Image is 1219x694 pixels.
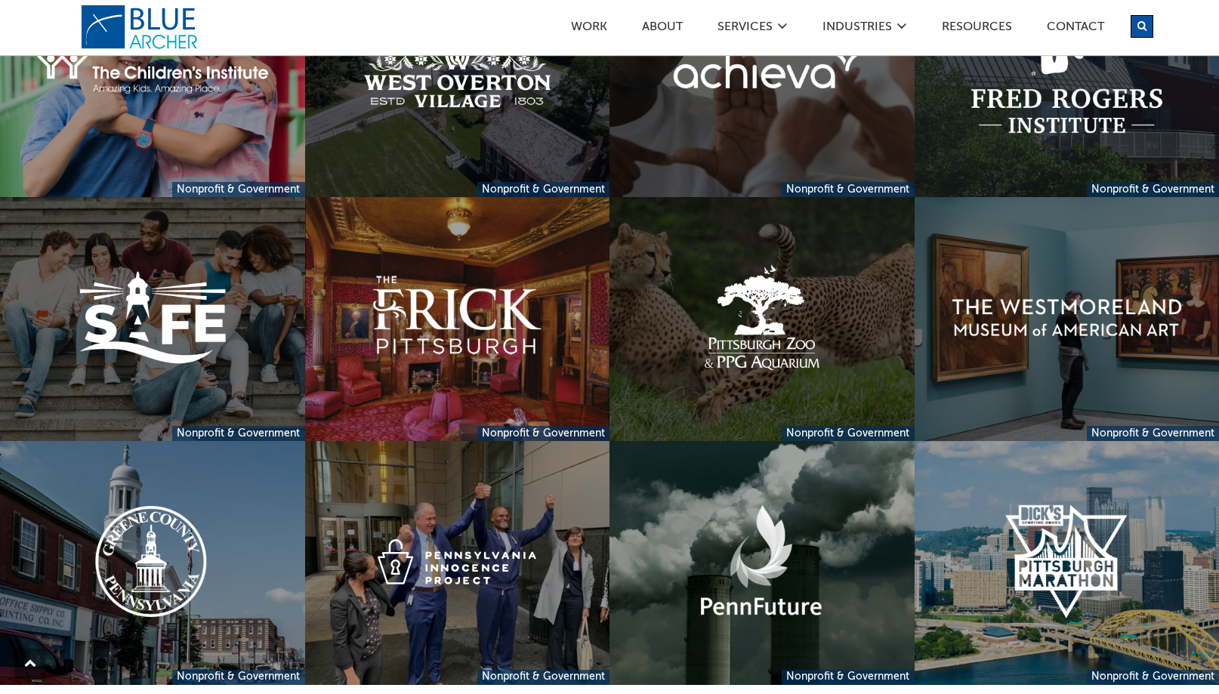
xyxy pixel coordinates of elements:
a: Contact [1046,21,1105,37]
a: Nonprofit & Government [172,426,304,442]
a: Nonprofit & Government [172,670,304,686]
a: Nonprofit & Government [477,182,609,198]
a: Nonprofit & Government [172,182,304,198]
a: Nonprofit & Government [1087,670,1219,686]
a: Nonprofit & Government [782,182,914,198]
a: Industries [822,21,893,37]
a: ABOUT [641,21,684,37]
a: Resources [941,21,1013,37]
a: Work [570,21,608,37]
a: Nonprofit & Government [1087,426,1219,442]
a: Nonprofit & Government [477,670,609,686]
a: SERVICES [717,21,773,37]
a: Nonprofit & Government [1087,182,1219,198]
a: Nonprofit & Government [782,670,914,686]
a: Nonprofit & Government [782,426,914,442]
a: logo [81,5,202,50]
a: Nonprofit & Government [477,426,609,442]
